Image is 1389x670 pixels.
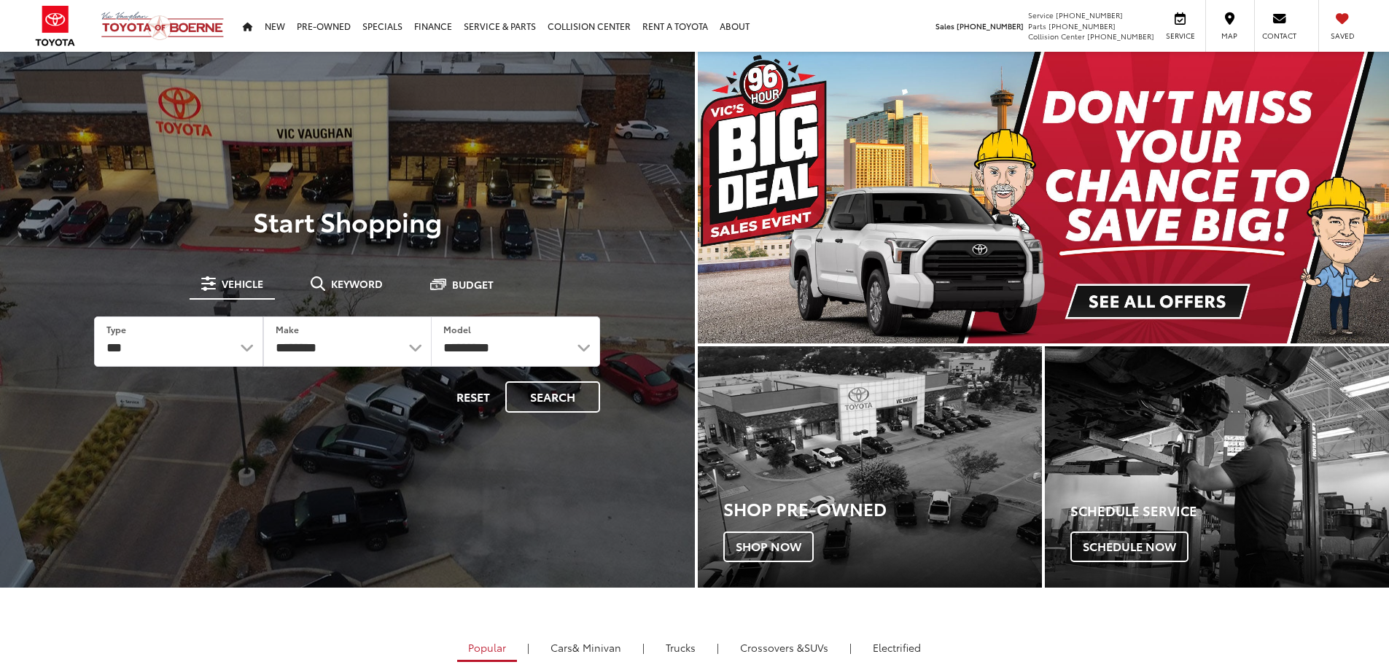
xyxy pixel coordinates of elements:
[846,640,855,655] li: |
[1048,20,1116,31] span: [PHONE_NUMBER]
[452,279,494,289] span: Budget
[61,206,634,235] p: Start Shopping
[1262,31,1296,41] span: Contact
[740,640,804,655] span: Crossovers &
[444,381,502,413] button: Reset
[1045,346,1389,588] a: Schedule Service Schedule Now
[957,20,1024,31] span: [PHONE_NUMBER]
[862,635,932,660] a: Electrified
[935,20,954,31] span: Sales
[1028,31,1085,42] span: Collision Center
[1164,31,1197,41] span: Service
[106,323,126,335] label: Type
[698,346,1042,588] a: Shop Pre-Owned Shop Now
[524,640,533,655] li: |
[1213,31,1245,41] span: Map
[331,278,383,289] span: Keyword
[655,635,707,660] a: Trucks
[698,346,1042,588] div: Toyota
[222,278,263,289] span: Vehicle
[457,635,517,662] a: Popular
[723,531,814,562] span: Shop Now
[572,640,621,655] span: & Minivan
[729,635,839,660] a: SUVs
[1070,531,1188,562] span: Schedule Now
[1326,31,1358,41] span: Saved
[1056,9,1123,20] span: [PHONE_NUMBER]
[1087,31,1154,42] span: [PHONE_NUMBER]
[540,635,632,660] a: Cars
[1028,9,1054,20] span: Service
[443,323,471,335] label: Model
[1045,346,1389,588] div: Toyota
[1070,504,1389,518] h4: Schedule Service
[639,640,648,655] li: |
[713,640,723,655] li: |
[276,323,299,335] label: Make
[723,499,1042,518] h3: Shop Pre-Owned
[505,381,600,413] button: Search
[1028,20,1046,31] span: Parts
[101,11,225,41] img: Vic Vaughan Toyota of Boerne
